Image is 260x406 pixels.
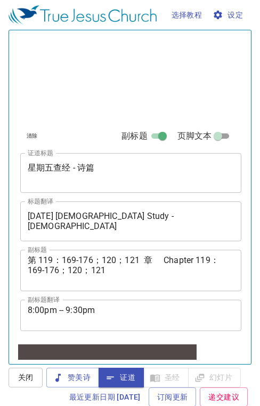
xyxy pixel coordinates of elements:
[167,5,207,25] button: 选择教程
[107,371,135,384] span: 证道
[28,163,234,183] textarea: 星期五查经 - 诗篇
[157,391,188,404] span: 订阅更新
[28,255,234,285] textarea: 第 119：169-176；120；121 章 Chapter 119：169-176；120；121
[210,5,247,25] button: 设定
[215,9,243,22] span: 设定
[17,371,34,384] span: 关闭
[27,131,38,141] span: 清除
[20,130,44,142] button: 清除
[55,371,91,384] span: 赞美诗
[9,368,43,387] button: 关闭
[69,391,141,404] span: 最近更新日期 [DATE]
[9,5,157,24] img: True Jesus Church
[28,305,234,325] textarea: 8:00pm -- 9:30pm
[177,130,212,142] span: 页脚文本
[46,368,99,387] button: 赞美诗
[172,9,202,22] span: 选择教程
[121,130,147,142] span: 副标题
[28,211,234,231] textarea: [DATE] [DEMOGRAPHIC_DATA] Study - [DEMOGRAPHIC_DATA]
[99,368,144,387] button: 证道
[208,391,239,404] span: 递交建议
